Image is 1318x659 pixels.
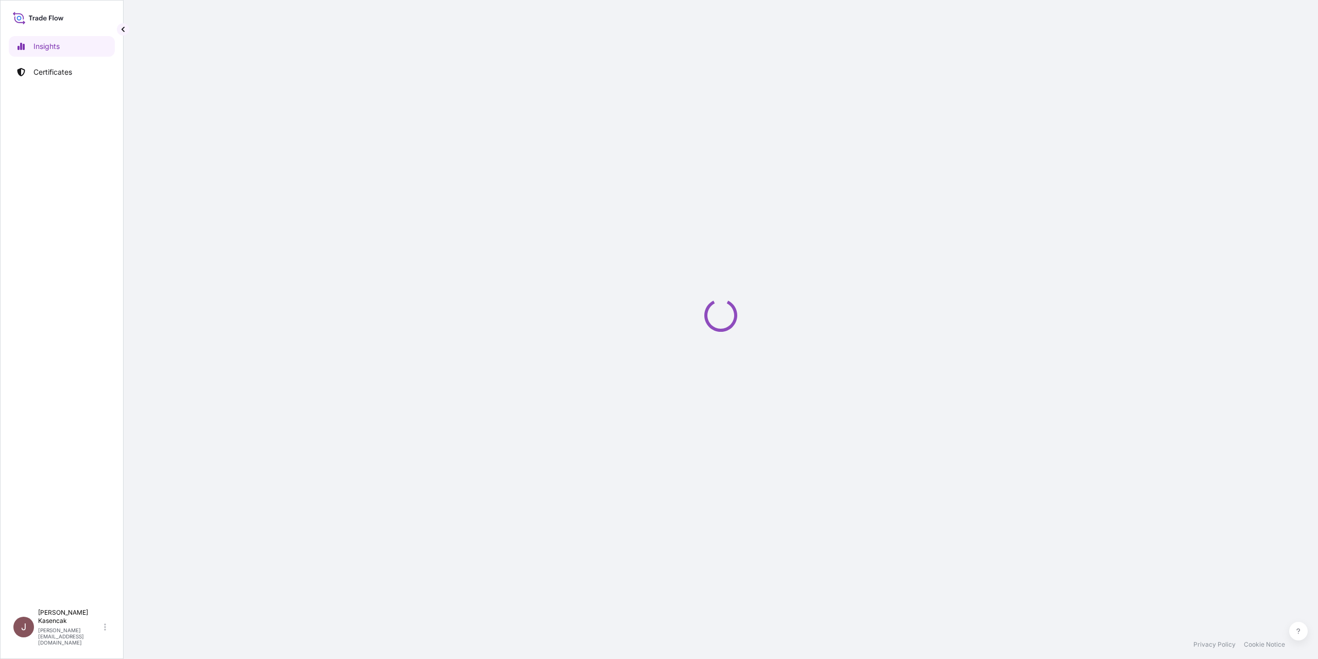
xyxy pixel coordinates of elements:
[9,36,115,57] a: Insights
[38,627,102,646] p: [PERSON_NAME][EMAIL_ADDRESS][DOMAIN_NAME]
[38,609,102,625] p: [PERSON_NAME] Kasencak
[21,622,26,632] span: J
[1193,640,1236,649] a: Privacy Policy
[1244,640,1285,649] a: Cookie Notice
[9,62,115,82] a: Certificates
[33,67,72,77] p: Certificates
[33,41,60,52] p: Insights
